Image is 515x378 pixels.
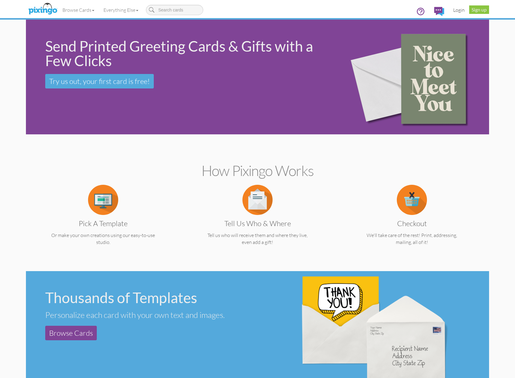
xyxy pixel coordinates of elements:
[192,196,323,246] a: Tell us Who & Where Tell us who will receive them and where they live, even add a gift!
[146,5,203,15] input: Search cards
[27,2,59,17] img: pixingo logo
[99,2,143,18] a: Everything Else
[88,185,118,215] img: item.alt
[38,196,169,246] a: Pick a Template Or make your own creations using our easy-to-use studio.
[397,185,427,215] img: item.alt
[340,11,485,143] img: 15b0954d-2d2f-43ee-8fdb-3167eb028af9.png
[45,39,330,68] div: Send Printed Greeting Cards & Gifts with a Few Clicks
[49,77,150,86] span: Try us out, your first card is free!
[346,232,477,246] p: We'll take care of the rest! Print, addressing, mailing, all of it!
[45,310,253,320] div: Personalize each card with your own text and images.
[434,7,444,16] img: comments.svg
[42,219,164,227] h3: Pick a Template
[242,185,273,215] img: item.alt
[449,2,469,18] a: Login
[36,163,479,179] h2: How Pixingo works
[45,326,97,340] a: Browse Cards
[469,5,489,14] a: Sign up
[197,219,318,227] h3: Tell us Who & Where
[58,2,99,18] a: Browse Cards
[351,219,473,227] h3: Checkout
[45,290,253,305] div: Thousands of Templates
[346,196,477,246] a: Checkout We'll take care of the rest! Print, addressing, mailing, all of it!
[45,74,154,88] a: Try us out, your first card is free!
[192,232,323,246] p: Tell us who will receive them and where they live, even add a gift!
[38,232,169,246] p: Or make your own creations using our easy-to-use studio.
